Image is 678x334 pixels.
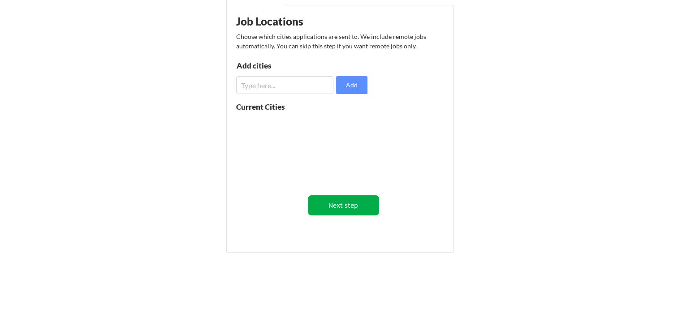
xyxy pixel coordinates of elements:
[308,195,379,215] button: Next step
[236,16,349,27] div: Job Locations
[236,76,333,94] input: Type here...
[236,103,304,111] div: Current Cities
[237,62,329,69] div: Add cities
[336,76,367,94] button: Add
[236,32,442,51] div: Choose which cities applications are sent to. We include remote jobs automatically. You can skip ...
